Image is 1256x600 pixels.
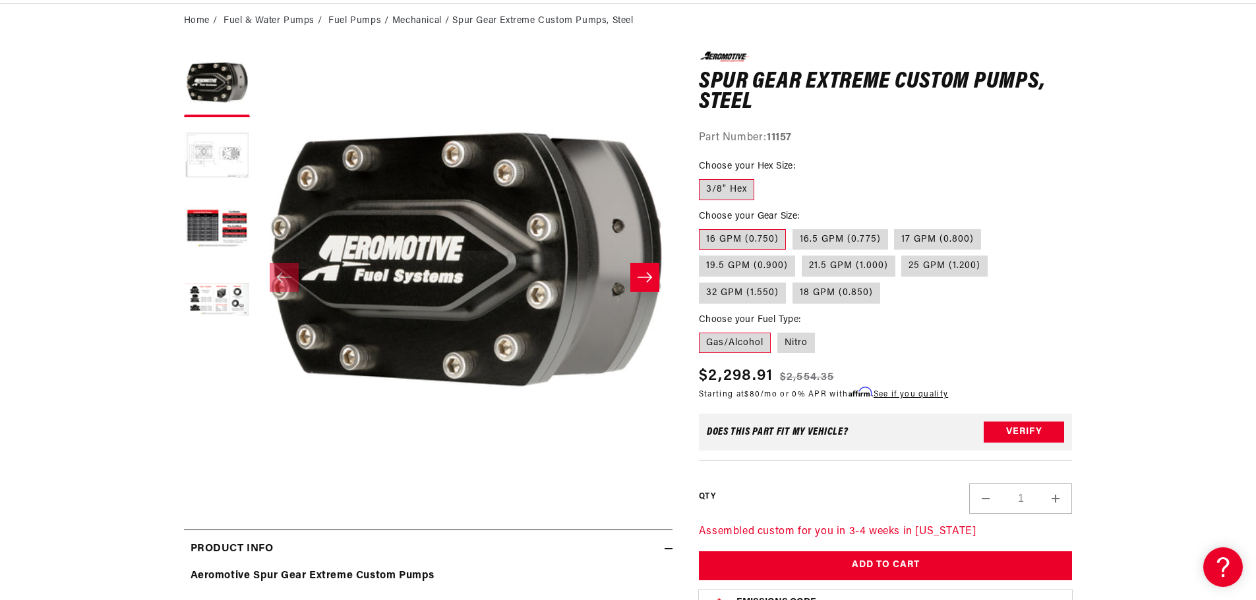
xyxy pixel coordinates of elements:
[802,256,895,277] label: 21.5 GPM (1.000)
[270,263,299,292] button: Slide left
[699,388,948,400] p: Starting at /mo or 0% APR with .
[392,14,453,28] li: Mechanical
[699,179,754,200] label: 3/8" Hex
[184,196,250,262] button: Load image 3 in gallery view
[184,124,250,190] button: Load image 2 in gallery view
[901,256,988,277] label: 25 GPM (1.200)
[191,541,274,558] h2: Product Info
[874,391,948,398] a: See if you qualify - Learn more about Affirm Financing (opens in modal)
[328,14,381,28] a: Fuel Pumps
[452,14,633,28] li: Spur Gear Extreme Custom Pumps, Steel
[699,256,795,277] label: 19.5 GPM (0.900)
[699,283,786,304] label: 32 GPM (1.550)
[184,14,210,28] a: Home
[792,283,880,304] label: 18 GPM (0.850)
[699,130,1073,147] div: Part Number:
[777,333,815,354] label: Nitro
[792,229,888,250] label: 16.5 GPM (0.775)
[699,209,801,223] legend: Choose your Gear Size:
[699,313,802,327] legend: Choose your Fuel Type:
[780,369,835,385] s: $2,554.35
[184,14,1073,28] nav: breadcrumbs
[699,364,773,388] span: $2,298.91
[744,391,760,398] span: $80
[707,427,849,437] div: Does This part fit My vehicle?
[699,524,1073,541] p: Assembled custom for you in 3-4 weeks in [US_STATE]
[894,229,981,250] label: 17 GPM (0.800)
[630,263,659,292] button: Slide right
[699,551,1073,581] button: Add to Cart
[699,491,715,503] label: QTY
[849,387,872,397] span: Affirm
[184,530,673,568] summary: Product Info
[184,51,250,117] button: Load image 1 in gallery view
[191,570,435,581] strong: Aeromotive Spur Gear Extreme Custom Pumps
[984,422,1064,443] button: Verify
[699,159,796,173] legend: Choose your Hex Size:
[184,51,673,503] media-gallery: Gallery Viewer
[224,14,314,28] a: Fuel & Water Pumps
[184,269,250,335] button: Load image 4 in gallery view
[699,72,1073,113] h1: Spur Gear Extreme Custom Pumps, Steel
[767,132,792,143] strong: 11157
[699,333,771,354] label: Gas/Alcohol
[699,229,786,250] label: 16 GPM (0.750)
